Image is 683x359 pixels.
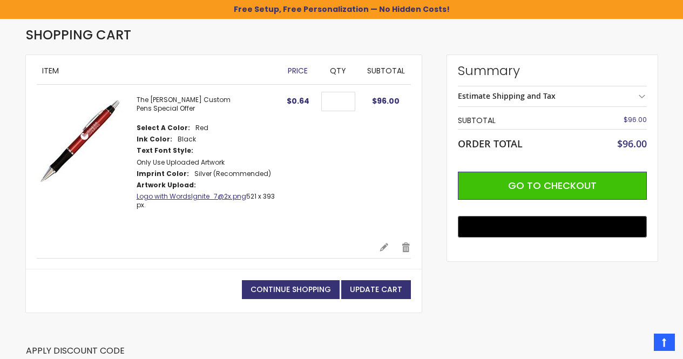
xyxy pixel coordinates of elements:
dd: 521 x 393 px. [137,192,276,209]
button: Update Cart [341,280,411,299]
a: The Barton Custom Pens Special Offer-Red [37,96,137,232]
dt: Text Font Style [137,146,193,155]
th: Subtotal [458,112,589,129]
strong: Summary [458,62,647,79]
dd: Silver (Recommended) [194,170,271,178]
a: Logo with WordsIgnite_7@2x.png [137,192,246,201]
dt: Select A Color [137,124,190,132]
dt: Imprint Color [137,170,189,178]
span: Go to Checkout [508,179,597,192]
span: Continue Shopping [251,284,331,295]
button: Go to Checkout [458,172,647,200]
span: $96.00 [624,115,647,124]
dt: Artwork Upload [137,181,196,189]
iframe: Google Customer Reviews [594,330,683,359]
span: Item [42,65,59,76]
span: Qty [330,65,346,76]
span: Subtotal [367,65,405,76]
a: The [PERSON_NAME] Custom Pens Special Offer [137,95,231,113]
dd: Red [195,124,208,132]
dt: Ink Color [137,135,172,144]
img: The Barton Custom Pens Special Offer-Red [37,96,126,185]
span: $96.00 [372,96,400,106]
strong: Order Total [458,136,523,150]
dd: Black [178,135,196,144]
dd: Only Use Uploaded Artwork [137,158,225,167]
span: $96.00 [617,137,647,150]
a: Continue Shopping [242,280,340,299]
span: Update Cart [350,284,402,295]
span: Price [288,65,308,76]
span: $0.64 [287,96,309,106]
button: Buy with GPay [458,216,647,238]
strong: Estimate Shipping and Tax [458,91,556,101]
span: Shopping Cart [26,26,131,44]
